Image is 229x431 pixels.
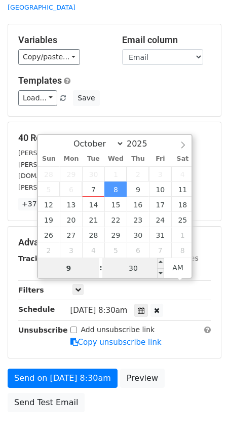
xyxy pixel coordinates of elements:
[104,227,127,242] span: October 29, 2025
[18,149,185,157] small: [PERSON_NAME][EMAIL_ADDRESS][DOMAIN_NAME]
[18,49,80,65] a: Copy/paste...
[18,90,57,106] a: Load...
[82,227,104,242] span: October 28, 2025
[70,306,128,315] span: [DATE] 8:30am
[127,212,149,227] span: October 23, 2025
[149,242,171,258] span: November 7, 2025
[99,258,102,278] span: :
[149,227,171,242] span: October 31, 2025
[60,156,82,162] span: Mon
[82,197,104,212] span: October 14, 2025
[82,182,104,197] span: October 7, 2025
[70,338,162,347] a: Copy unsubscribe link
[18,132,211,143] h5: 40 Recipients
[127,156,149,162] span: Thu
[60,242,82,258] span: November 3, 2025
[73,90,99,106] button: Save
[81,325,155,335] label: Add unsubscribe link
[127,227,149,242] span: October 30, 2025
[38,182,60,197] span: October 5, 2025
[149,212,171,227] span: October 24, 2025
[171,212,194,227] span: October 25, 2025
[60,166,82,182] span: September 29, 2025
[82,166,104,182] span: September 30, 2025
[38,227,60,242] span: October 26, 2025
[171,227,194,242] span: November 1, 2025
[60,212,82,227] span: October 20, 2025
[171,182,194,197] span: October 11, 2025
[18,75,62,86] a: Templates
[149,156,171,162] span: Fri
[60,227,82,242] span: October 27, 2025
[164,258,192,278] span: Click to toggle
[18,326,68,334] strong: Unsubscribe
[127,166,149,182] span: October 2, 2025
[60,197,82,212] span: October 13, 2025
[159,253,198,264] label: UTM Codes
[127,242,149,258] span: November 6, 2025
[178,382,229,431] iframe: Chat Widget
[127,182,149,197] span: October 9, 2025
[122,34,211,46] h5: Email column
[38,197,60,212] span: October 12, 2025
[104,182,127,197] span: October 8, 2025
[38,156,60,162] span: Sun
[38,242,60,258] span: November 2, 2025
[18,161,184,180] small: [PERSON_NAME][EMAIL_ADDRESS][PERSON_NAME][DOMAIN_NAME]
[18,198,61,210] a: +37 more
[149,197,171,212] span: October 17, 2025
[120,369,165,388] a: Preview
[171,156,194,162] span: Sat
[104,197,127,212] span: October 15, 2025
[104,156,127,162] span: Wed
[82,242,104,258] span: November 4, 2025
[18,305,55,313] strong: Schedule
[124,139,161,149] input: Year
[104,242,127,258] span: November 5, 2025
[18,237,211,248] h5: Advanced
[127,197,149,212] span: October 16, 2025
[149,182,171,197] span: October 10, 2025
[60,182,82,197] span: October 6, 2025
[149,166,171,182] span: October 3, 2025
[38,258,100,278] input: Hour
[18,255,52,263] strong: Tracking
[18,34,107,46] h5: Variables
[104,212,127,227] span: October 22, 2025
[102,258,164,278] input: Minute
[171,242,194,258] span: November 8, 2025
[8,393,85,412] a: Send Test Email
[82,156,104,162] span: Tue
[18,286,44,294] strong: Filters
[8,369,118,388] a: Send on [DATE] 8:30am
[171,197,194,212] span: October 18, 2025
[104,166,127,182] span: October 1, 2025
[82,212,104,227] span: October 21, 2025
[38,166,60,182] span: September 28, 2025
[18,184,185,191] small: [PERSON_NAME][EMAIL_ADDRESS][DOMAIN_NAME]
[171,166,194,182] span: October 4, 2025
[38,212,60,227] span: October 19, 2025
